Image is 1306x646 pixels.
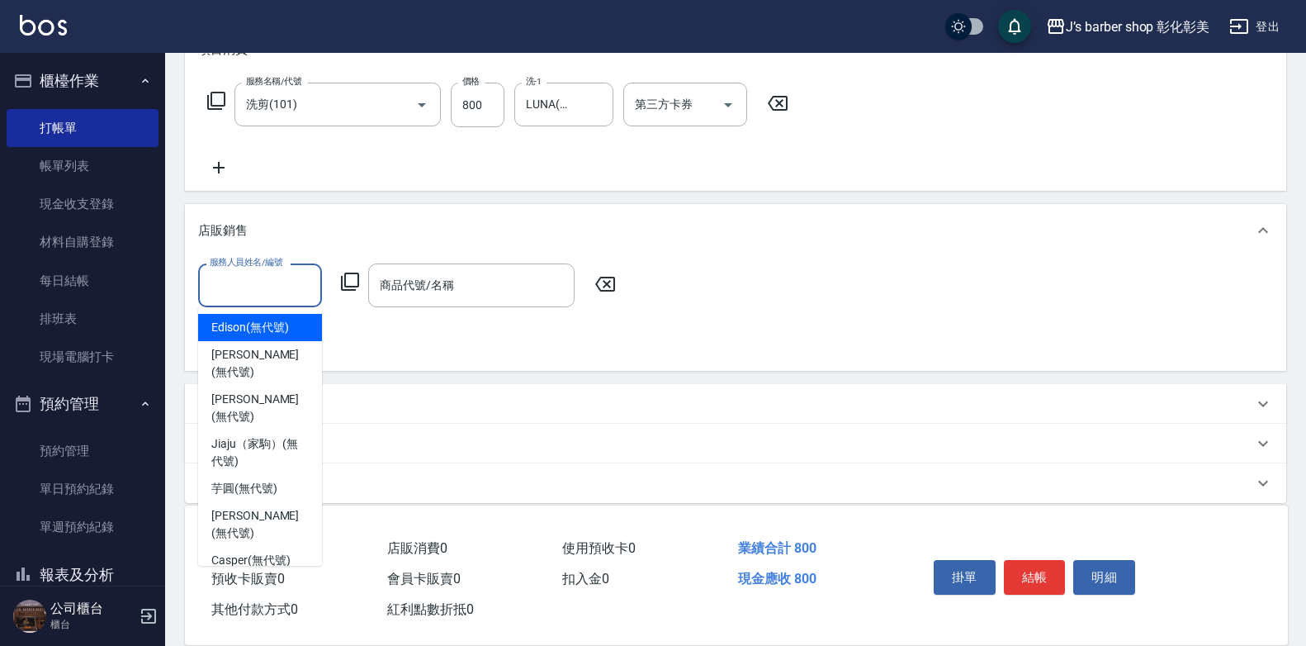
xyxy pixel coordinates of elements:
[1066,17,1209,37] div: J’s barber shop 彰化彰美
[7,432,159,470] a: 預約管理
[562,571,609,587] span: 扣入金 0
[211,552,290,569] span: Casper (無代號)
[462,75,480,88] label: 價格
[7,109,159,147] a: 打帳單
[1073,560,1135,595] button: 明細
[1004,560,1066,595] button: 結帳
[13,600,46,633] img: Person
[7,300,159,338] a: 排班表
[211,319,288,336] span: Edison (無代號)
[50,617,135,632] p: 櫃台
[211,391,309,425] span: [PERSON_NAME] (無代號)
[738,540,816,556] span: 業績合計 800
[7,508,159,546] a: 單週預約紀錄
[387,601,474,617] span: 紅利點數折抵 0
[211,571,285,587] span: 預收卡販賣 0
[7,59,159,102] button: 櫃檯作業
[7,338,159,376] a: 現場電腦打卡
[211,507,309,542] span: [PERSON_NAME] (無代號)
[7,470,159,508] a: 單日預約紀錄
[185,424,1286,463] div: 其他付款方式
[738,571,816,587] span: 現金應收 800
[998,10,1031,43] button: save
[1039,10,1216,44] button: J’s barber shop 彰化彰美
[409,92,435,118] button: Open
[934,560,996,595] button: 掛單
[7,382,159,425] button: 預約管理
[1223,12,1286,42] button: 登出
[185,204,1286,257] div: 店販銷售
[20,15,67,36] img: Logo
[198,222,248,240] p: 店販銷售
[7,185,159,223] a: 現金收支登錄
[211,480,277,497] span: 芋圓 (無代號)
[211,346,309,381] span: [PERSON_NAME] (無代號)
[185,463,1286,503] div: 備註及來源
[50,601,135,617] h5: 公司櫃台
[210,256,282,268] label: 服務人員姓名/編號
[526,75,542,88] label: 洗-1
[7,262,159,300] a: 每日結帳
[211,601,298,617] span: 其他付款方式 0
[7,223,159,261] a: 材料自購登錄
[185,384,1286,424] div: 預收卡販賣
[211,435,309,470] span: Jiaju（家駒） (無代號)
[7,147,159,185] a: 帳單列表
[387,571,461,587] span: 會員卡販賣 0
[562,540,636,556] span: 使用預收卡 0
[246,75,301,88] label: 服務名稱/代號
[387,540,447,556] span: 店販消費 0
[7,553,159,596] button: 報表及分析
[715,92,741,118] button: Open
